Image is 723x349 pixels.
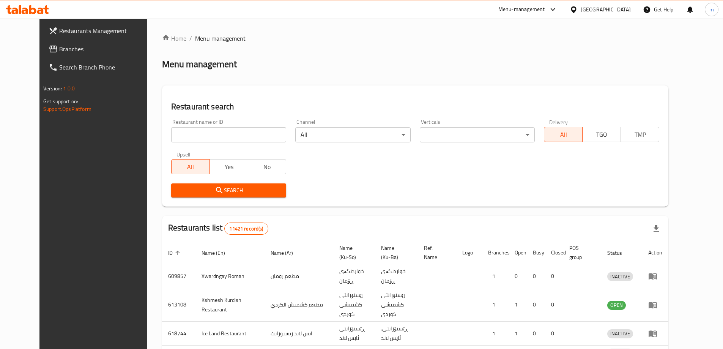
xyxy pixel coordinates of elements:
[59,63,154,72] span: Search Branch Phone
[43,22,160,40] a: Restaurants Management
[195,288,265,322] td: Kshmesh Kurdish Restaurant
[177,186,280,195] span: Search
[333,288,375,322] td: رێستۆرانتی کشمیشى كوردى
[202,248,235,257] span: Name (En)
[527,288,545,322] td: 0
[162,264,195,288] td: 609857
[265,322,333,346] td: ايس لاند ريستورانت
[420,127,535,142] div: ​
[621,127,659,142] button: TMP
[375,322,418,346] td: .ڕێستۆرانتی ئایس لاند
[648,272,662,281] div: Menu
[456,241,482,264] th: Logo
[545,322,563,346] td: 0
[224,223,268,235] div: Total records count
[43,84,62,93] span: Version:
[168,248,183,257] span: ID
[59,44,154,54] span: Branches
[209,159,248,174] button: Yes
[527,241,545,264] th: Busy
[545,241,563,264] th: Closed
[375,288,418,322] td: رێستۆرانتی کشمیشى كوردى
[509,322,527,346] td: 1
[225,225,268,232] span: 11421 record(s)
[607,329,633,338] span: INACTIVE
[251,161,284,172] span: No
[424,243,447,262] span: Ref. Name
[162,322,195,346] td: 618744
[509,241,527,264] th: Open
[171,127,287,142] input: Search for restaurant name or ID..
[59,26,154,35] span: Restaurants Management
[43,58,160,76] a: Search Branch Phone
[195,264,265,288] td: Xwardngay Roman
[482,241,509,264] th: Branches
[265,264,333,288] td: مطعم رومان
[647,220,665,238] div: Export file
[339,243,366,262] span: Name (Ku-So)
[213,161,245,172] span: Yes
[171,183,287,197] button: Search
[248,159,287,174] button: No
[333,264,375,288] td: خواردنگەی ڕۆمان
[547,129,580,140] span: All
[642,241,668,264] th: Action
[586,129,618,140] span: TGO
[648,329,662,338] div: Menu
[607,248,632,257] span: Status
[607,301,626,310] span: OPEN
[545,288,563,322] td: 0
[509,288,527,322] td: 1
[168,222,268,235] h2: Restaurants list
[498,5,545,14] div: Menu-management
[482,322,509,346] td: 1
[648,300,662,310] div: Menu
[581,5,631,14] div: [GEOGRAPHIC_DATA]
[171,159,210,174] button: All
[175,161,207,172] span: All
[569,243,592,262] span: POS group
[333,322,375,346] td: ڕێستۆرانتی ئایس لاند
[195,34,246,43] span: Menu management
[709,5,714,14] span: m
[43,104,91,114] a: Support.OpsPlatform
[295,127,411,142] div: All
[162,34,186,43] a: Home
[271,248,303,257] span: Name (Ar)
[607,272,633,281] span: INACTIVE
[482,288,509,322] td: 1
[509,264,527,288] td: 0
[381,243,409,262] span: Name (Ku-Ba)
[527,264,545,288] td: 0
[545,264,563,288] td: 0
[195,322,265,346] td: Ice Land Restaurant
[43,96,78,106] span: Get support on:
[171,101,659,112] h2: Restaurant search
[582,127,621,142] button: TGO
[176,152,191,157] label: Upsell
[189,34,192,43] li: /
[549,119,568,125] label: Delivery
[482,264,509,288] td: 1
[43,40,160,58] a: Branches
[162,34,668,43] nav: breadcrumb
[162,58,237,70] h2: Menu management
[375,264,418,288] td: خواردنگەی ڕۆمان
[63,84,75,93] span: 1.0.0
[265,288,333,322] td: مطعم كشميش الكردي
[544,127,583,142] button: All
[527,322,545,346] td: 0
[624,129,656,140] span: TMP
[162,288,195,322] td: 613108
